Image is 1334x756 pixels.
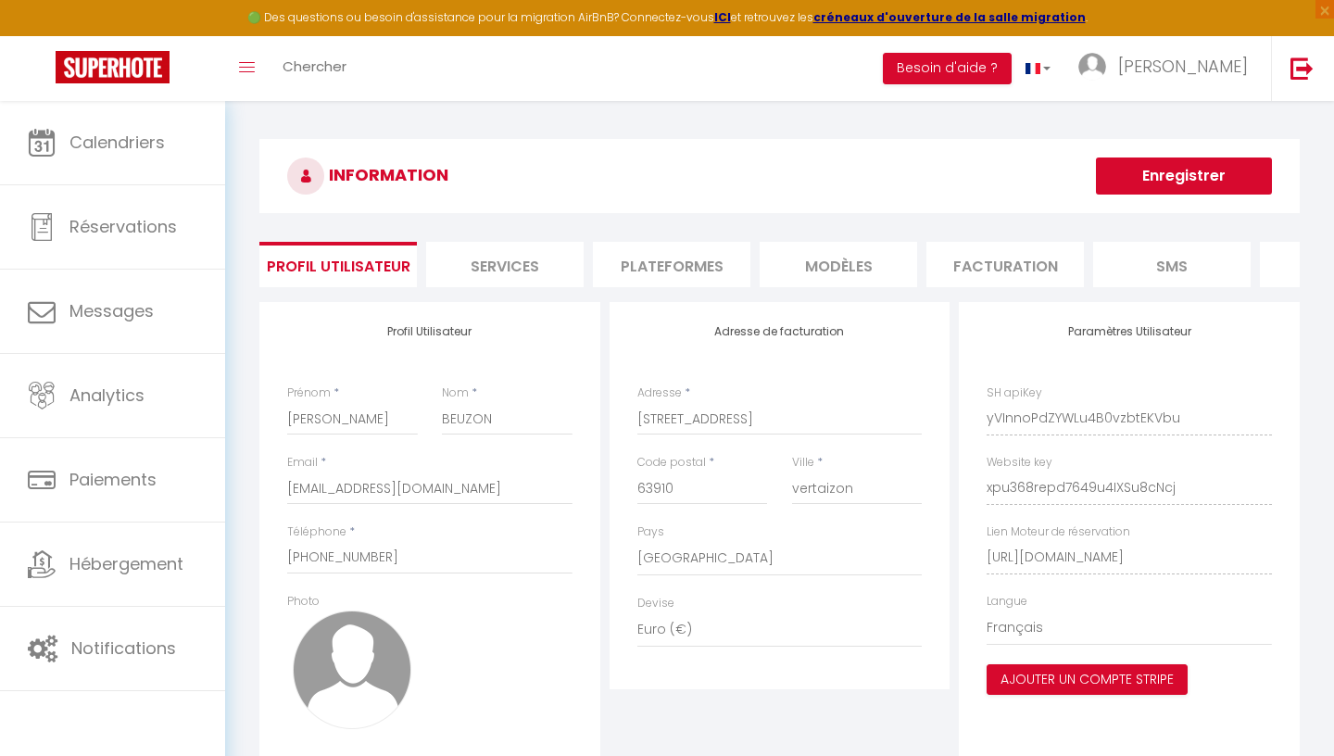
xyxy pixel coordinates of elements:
span: Calendriers [69,131,165,154]
button: Ouvrir le widget de chat LiveChat [15,7,70,63]
img: Super Booking [56,51,170,83]
label: Photo [287,593,320,611]
label: Téléphone [287,523,346,541]
label: Pays [637,523,664,541]
label: Email [287,454,318,472]
h4: Profil Utilisateur [287,325,573,338]
label: Nom [442,384,469,402]
label: SH apiKey [987,384,1042,402]
img: avatar.png [293,611,411,729]
label: Lien Moteur de réservation [987,523,1130,541]
a: ICI [714,9,731,25]
a: créneaux d'ouverture de la salle migration [813,9,1086,25]
span: Hébergement [69,552,183,575]
a: ... [PERSON_NAME] [1064,36,1271,101]
h4: Adresse de facturation [637,325,923,338]
span: Messages [69,299,154,322]
li: Facturation [926,242,1084,287]
img: logout [1290,57,1314,80]
a: Chercher [269,36,360,101]
span: Chercher [283,57,346,76]
h4: Paramètres Utilisateur [987,325,1272,338]
button: Ajouter un compte Stripe [987,664,1188,696]
li: SMS [1093,242,1251,287]
label: Prénom [287,384,331,402]
label: Langue [987,593,1027,611]
img: ... [1078,53,1106,81]
span: Réservations [69,215,177,238]
span: Notifications [71,636,176,660]
span: Analytics [69,384,145,407]
span: [PERSON_NAME] [1118,55,1248,78]
label: Ville [792,454,814,472]
label: Devise [637,595,674,612]
label: Adresse [637,384,682,402]
button: Enregistrer [1096,157,1272,195]
button: Besoin d'aide ? [883,53,1012,84]
li: Profil Utilisateur [259,242,417,287]
li: Services [426,242,584,287]
span: Paiements [69,468,157,491]
li: Plateformes [593,242,750,287]
h3: INFORMATION [259,139,1300,213]
label: Website key [987,454,1052,472]
label: Code postal [637,454,706,472]
li: MODÈLES [760,242,917,287]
